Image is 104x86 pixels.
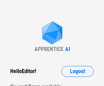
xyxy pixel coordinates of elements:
button: Logout [61,66,94,77]
img: Apprentice AI [39,21,66,46]
span: Logout [70,69,85,74]
div: APPRENTICE [34,46,63,52]
div: Hello Editor ! [10,66,36,77]
div: AI [65,46,70,52]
